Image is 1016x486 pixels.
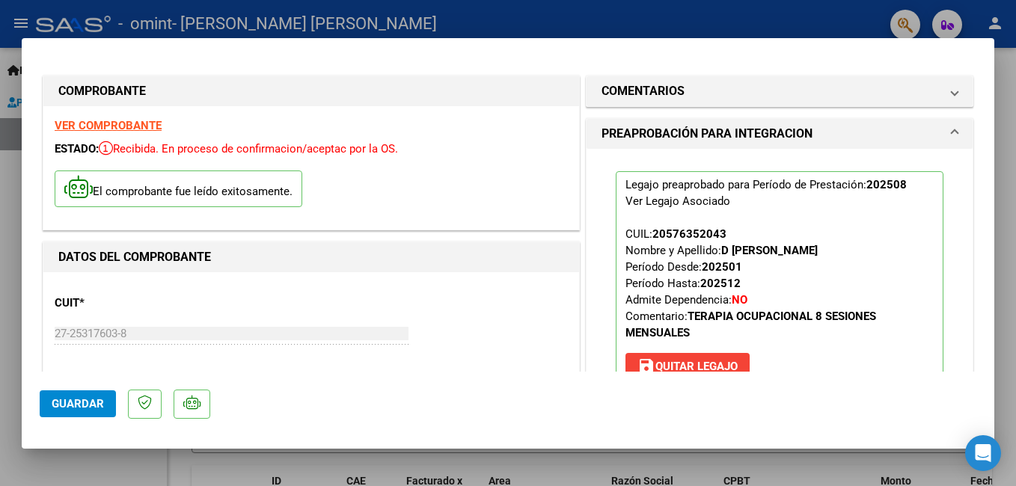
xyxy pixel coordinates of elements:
[732,293,747,307] strong: NO
[99,142,398,156] span: Recibida. En proceso de confirmacion/aceptac por la OS.
[721,244,818,257] strong: D [PERSON_NAME]
[602,82,685,100] h1: COMENTARIOS
[625,193,730,209] div: Ver Legajo Asociado
[637,357,655,375] mat-icon: save
[55,295,209,312] p: CUIT
[58,84,146,98] strong: COMPROBANTE
[55,170,302,207] p: El comprobante fue leído exitosamente.
[625,310,876,339] span: Comentario:
[866,178,907,191] strong: 202508
[625,310,876,339] strong: TERAPIA OCUPACIONAL 8 SESIONES MENSUALES
[55,119,162,132] a: VER COMPROBANTE
[587,149,973,421] div: PREAPROBACIÓN PARA INTEGRACION
[700,277,741,290] strong: 202512
[587,119,973,149] mat-expansion-panel-header: PREAPROBACIÓN PARA INTEGRACION
[602,125,813,143] h1: PREAPROBACIÓN PARA INTEGRACION
[52,397,104,410] span: Guardar
[965,435,1001,471] div: Open Intercom Messenger
[702,260,742,274] strong: 202501
[55,142,99,156] span: ESTADO:
[40,390,116,417] button: Guardar
[58,250,211,264] strong: DATOS DEL COMPROBANTE
[652,226,726,242] div: 20576352043
[625,227,876,339] span: CUIL: Nombre y Apellido: Período Desde: Período Hasta: Admite Dependencia:
[55,372,168,385] span: ANALISIS PRESTADOR
[616,171,943,387] p: Legajo preaprobado para Período de Prestación:
[637,360,738,373] span: Quitar Legajo
[625,353,750,380] button: Quitar Legajo
[587,76,973,106] mat-expansion-panel-header: COMENTARIOS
